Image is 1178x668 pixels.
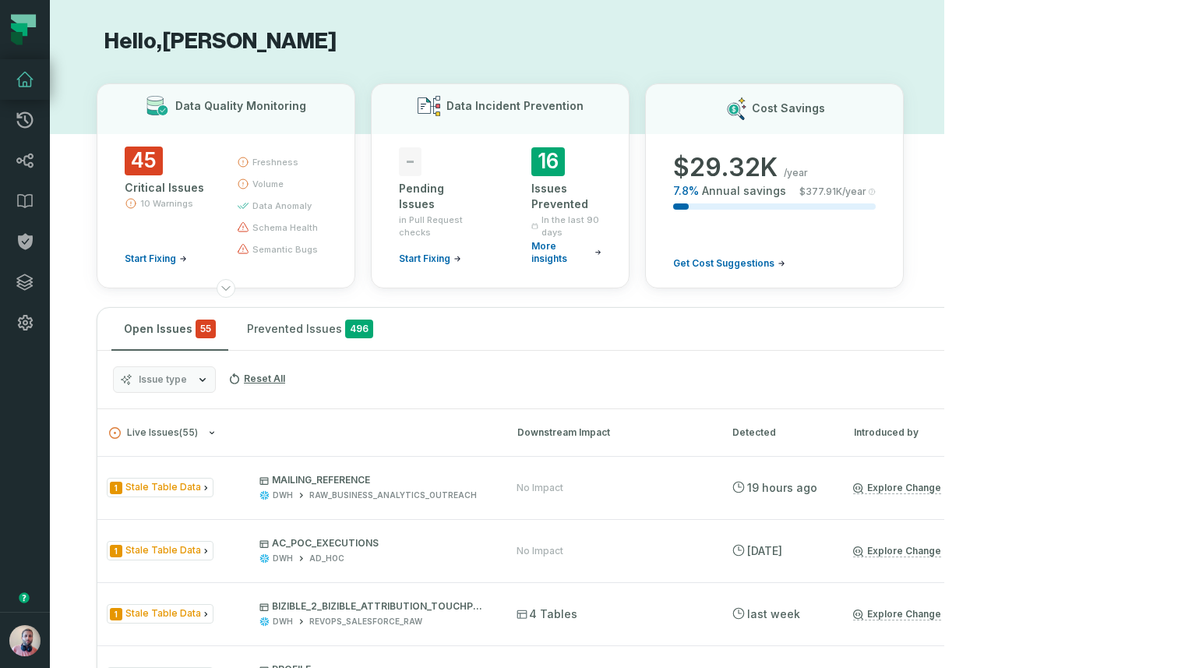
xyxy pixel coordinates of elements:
[175,98,306,114] h3: Data Quality Monitoring
[109,427,198,439] span: Live Issues ( 55 )
[110,608,122,620] span: Severity
[446,98,584,114] h3: Data Incident Prevention
[139,373,187,386] span: Issue type
[732,426,826,440] div: Detected
[541,214,601,239] span: In the last 90 days
[673,257,785,270] a: Get Cost Suggestions
[673,183,699,199] span: 7.8 %
[784,167,808,179] span: /year
[97,28,898,55] h1: Hello, [PERSON_NAME]
[752,101,825,116] h3: Cost Savings
[9,625,41,656] img: avatar of Idan Shabi
[109,427,489,439] button: Live Issues(55)
[392,323,1056,336] div: Show Muted
[107,478,213,497] span: Issue Type
[531,240,601,265] a: More insights
[747,607,800,620] relative-time: Oct 2, 2025, 6:22 AM GMT+3
[125,253,187,265] a: Start Fixing
[399,181,469,212] div: Pending Issues
[399,253,450,265] span: Start Fixing
[747,481,817,494] relative-time: Oct 7, 2025, 6:01 AM GMT+3
[799,186,866,198] span: $ 377.91K /year
[399,147,421,176] span: -
[273,553,293,564] div: DWH
[673,152,778,183] span: $ 29.32K
[531,147,565,176] span: 16
[259,537,488,550] p: AC_POC_EXECUTIONS
[517,545,563,557] div: No Impact
[673,257,774,270] span: Get Cost Suggestions
[747,544,782,557] relative-time: Oct 6, 2025, 6:00 AM GMT+3
[371,83,630,288] button: Data Incident Prevention-Pending Issuesin Pull Request checksStart Fixing16Issues PreventedIn the...
[702,183,786,199] span: Annual savings
[196,320,216,338] span: critical issues and errors combined
[531,240,591,265] span: More insights
[125,147,163,175] span: 45
[97,83,355,288] button: Data Quality Monitoring45Critical Issues10 WarningsStart Fixingfreshnessvolumedata anomalyschema ...
[854,426,994,440] div: Introduced by
[107,541,213,560] span: Issue Type
[399,253,461,265] a: Start Fixing
[252,221,318,234] span: schema health
[252,156,298,168] span: freshness
[252,200,312,212] span: data anomaly
[309,553,344,564] div: AD_HOC
[273,490,293,501] div: DWH
[113,366,216,393] button: Issue type
[252,178,284,190] span: volume
[517,426,704,440] div: Downstream Impact
[111,308,228,350] button: Open Issues
[252,243,318,256] span: semantic bugs
[345,320,373,338] span: 496
[517,606,577,622] span: 4 Tables
[309,616,422,627] div: REVOPS_SALESFORCE_RAW
[645,83,904,288] button: Cost Savings$29.32K/year7.8%Annual savings$377.91K/yearGet Cost Suggestions
[235,308,386,350] button: Prevented Issues
[259,600,488,613] p: BIZIBLE_2_BIZIBLE_ATTRIBUTION_TOUCHPOINT_C
[259,474,488,486] p: MAILING_REFERENCE
[309,490,477,501] div: RAW_BUSINESS_ANALYTICS_OUTREACH
[853,545,941,557] a: Explore Change
[222,366,291,391] button: Reset All
[517,482,563,494] div: No Impact
[107,604,213,624] span: Issue Type
[140,197,193,210] span: 10 Warnings
[110,545,122,557] span: Severity
[853,482,941,494] a: Explore Change
[399,214,469,239] span: in Pull Request checks
[17,591,31,605] div: Tooltip anchor
[853,608,941,620] a: Explore Change
[273,616,293,627] div: DWH
[125,253,176,265] span: Start Fixing
[110,482,122,494] span: Severity
[125,180,209,196] div: Critical Issues
[531,181,601,212] div: Issues Prevented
